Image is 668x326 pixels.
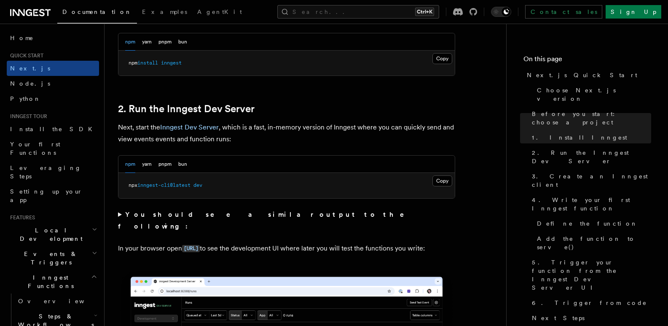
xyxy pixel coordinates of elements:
a: AgentKit [192,3,247,23]
code: [URL] [182,245,200,252]
a: Next Steps [528,310,651,326]
a: Home [7,30,99,46]
span: Choose Next.js version [537,86,651,103]
button: Copy [432,53,452,64]
span: Install the SDK [10,126,97,132]
a: Before you start: choose a project [528,106,651,130]
span: Home [10,34,34,42]
button: Search...Ctrl+K [277,5,439,19]
a: Your first Functions [7,137,99,160]
span: 1. Install Inngest [532,133,627,142]
span: Next.js Quick Start [527,71,637,79]
button: yarn [142,156,152,173]
a: Documentation [57,3,137,24]
a: 5. Trigger your function from the Inngest Dev Server UI [528,255,651,295]
span: 5. Trigger your function from the Inngest Dev Server UI [532,258,651,292]
span: 4. Write your first Inngest function [532,196,651,213]
span: Python [10,95,41,102]
span: Events & Triggers [7,250,92,267]
span: Add the function to serve() [537,234,651,251]
button: npm [125,156,135,173]
span: Your first Functions [10,141,60,156]
span: 6. Trigger from code [532,299,647,307]
a: Sign Up [606,5,661,19]
span: 3. Create an Inngest client [532,172,651,189]
a: [URL] [182,244,200,252]
span: Leveraging Steps [10,164,81,180]
a: Choose Next.js version [534,83,651,106]
a: Setting up your app [7,184,99,207]
span: npm [129,60,137,66]
button: bun [178,156,187,173]
h4: On this page [523,54,651,67]
span: inngest [161,60,182,66]
span: Inngest Functions [7,273,91,290]
span: Next.js [10,65,50,72]
a: Overview [15,294,99,309]
span: Define the function [537,219,638,228]
button: pnpm [158,156,172,173]
button: Copy [432,175,452,186]
span: AgentKit [197,8,242,15]
button: Local Development [7,223,99,246]
strong: You should see a similar output to the following: [118,210,416,230]
a: Next.js Quick Start [523,67,651,83]
span: inngest-cli@latest [137,182,190,188]
a: Node.js [7,76,99,91]
summary: You should see a similar output to the following: [118,209,455,232]
a: 2. Run the Inngest Dev Server [528,145,651,169]
button: Events & Triggers [7,246,99,270]
a: Add the function to serve() [534,231,651,255]
a: Next.js [7,61,99,76]
span: 2. Run the Inngest Dev Server [532,148,651,165]
button: npm [125,33,135,51]
span: Overview [18,298,105,304]
span: dev [193,182,202,188]
a: Leveraging Steps [7,160,99,184]
span: Next Steps [532,314,585,322]
a: 4. Write your first Inngest function [528,192,651,216]
span: Documentation [62,8,132,15]
p: In your browser open to see the development UI where later you will test the functions you write: [118,242,455,255]
a: Define the function [534,216,651,231]
a: Python [7,91,99,106]
button: Toggle dark mode [491,7,511,17]
a: 6. Trigger from code [528,295,651,310]
a: Examples [137,3,192,23]
p: Next, start the , which is a fast, in-memory version of Inngest where you can quickly send and vi... [118,121,455,145]
span: Inngest tour [7,113,47,120]
kbd: Ctrl+K [415,8,434,16]
span: Examples [142,8,187,15]
a: Install the SDK [7,121,99,137]
span: install [137,60,158,66]
span: Features [7,214,35,221]
span: Before you start: choose a project [532,110,651,127]
a: 2. Run the Inngest Dev Server [118,103,255,115]
span: Node.js [10,80,50,87]
button: yarn [142,33,152,51]
a: 3. Create an Inngest client [528,169,651,192]
button: Inngest Functions [7,270,99,294]
span: Quick start [7,52,43,59]
a: Inngest Dev Server [160,123,219,131]
button: pnpm [158,33,172,51]
button: bun [178,33,187,51]
a: Contact sales [525,5,602,19]
span: Setting up your app [10,188,83,203]
span: Local Development [7,226,92,243]
a: 1. Install Inngest [528,130,651,145]
span: npx [129,182,137,188]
